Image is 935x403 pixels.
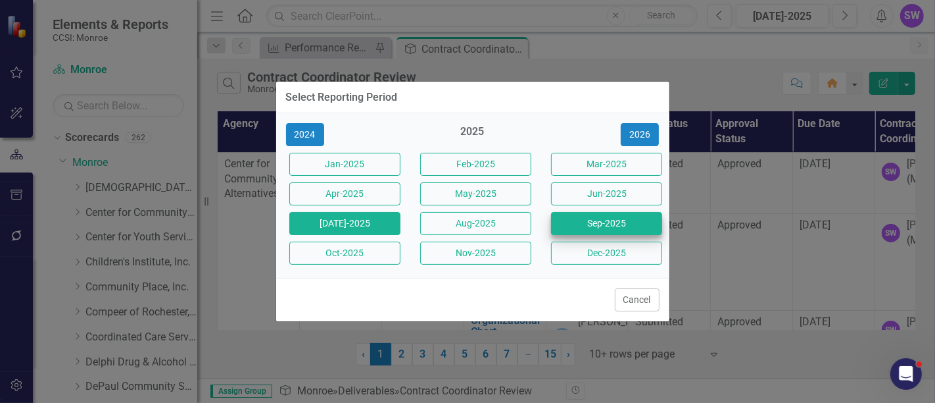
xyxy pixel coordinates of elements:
[417,124,528,146] div: 2025
[615,288,659,311] button: Cancel
[289,182,400,205] button: Apr-2025
[289,212,400,235] button: [DATE]-2025
[551,182,662,205] button: Jun-2025
[420,153,531,176] button: Feb-2025
[289,242,400,265] button: Oct-2025
[286,92,398,103] div: Select Reporting Period
[551,242,662,265] button: Dec-2025
[551,212,662,235] button: Sep-2025
[420,212,531,235] button: Aug-2025
[890,358,922,390] iframe: Intercom live chat
[420,242,531,265] button: Nov-2025
[289,153,400,176] button: Jan-2025
[420,182,531,205] button: May-2025
[551,153,662,176] button: Mar-2025
[621,123,659,146] button: 2026
[286,123,324,146] button: 2024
